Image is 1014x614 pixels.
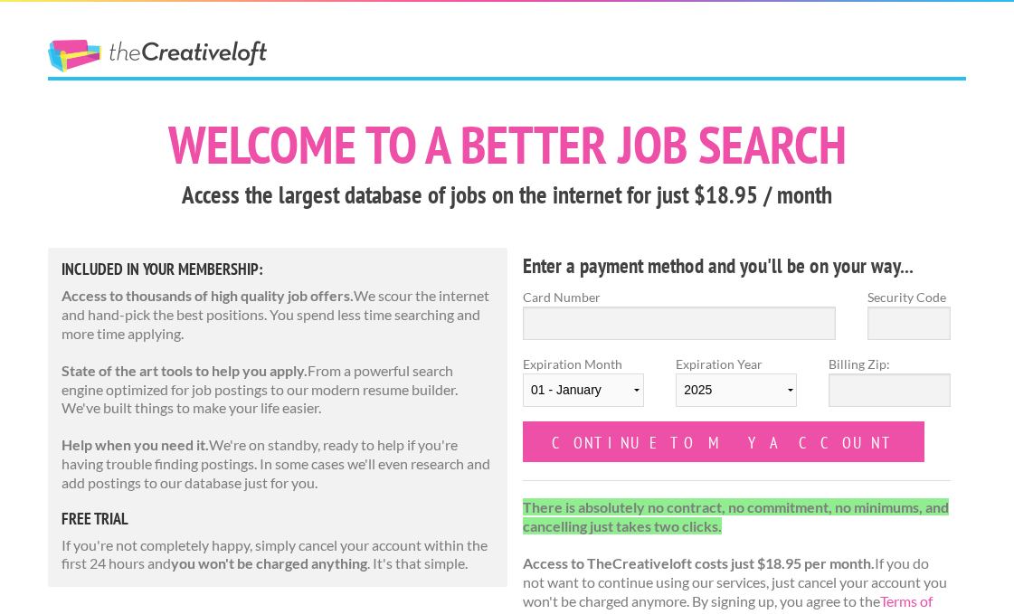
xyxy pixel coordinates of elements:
[62,261,494,278] h5: Included in Your Membership:
[62,287,494,343] p: We scour the internet and hand-pick the best positions. You spend less time searching and more ti...
[523,354,644,421] label: Expiration Month
[867,288,951,307] label: Security Code
[62,436,209,453] strong: Help when you need it.
[523,554,875,571] strong: Access to TheCreativeloft costs just $18.95 per month.
[523,421,924,462] input: Continue to my account
[523,288,836,307] label: Card Number
[676,354,797,421] label: Expiration Year
[62,536,494,574] p: If you're not completely happy, simply cancel your account within the first 24 hours and . It's t...
[523,498,949,534] strong: There is absolutely no contract, no commitment, no minimums, and cancelling just takes two clicks.
[62,436,494,492] p: We're on standby, ready to help if you're having trouble finding postings. In some cases we'll ev...
[62,362,494,418] p: From a powerful search engine optimized for job postings to our modern resume builder. We've buil...
[48,118,966,171] h1: Welcome to a better job search
[523,373,644,407] select: Expiration Month
[676,373,797,407] select: Expiration Year
[48,178,966,213] h3: Access the largest database of jobs on the internet for just $18.95 / month
[62,511,494,527] h5: free trial
[829,354,950,373] label: Billing Zip:
[48,40,267,72] a: The Creative Loft
[62,362,308,379] strong: State of the art tools to help you apply.
[523,251,951,280] h4: Enter a payment method and you'll be on your way...
[62,287,354,304] strong: Access to thousands of high quality job offers.
[171,554,367,571] strong: you won't be charged anything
